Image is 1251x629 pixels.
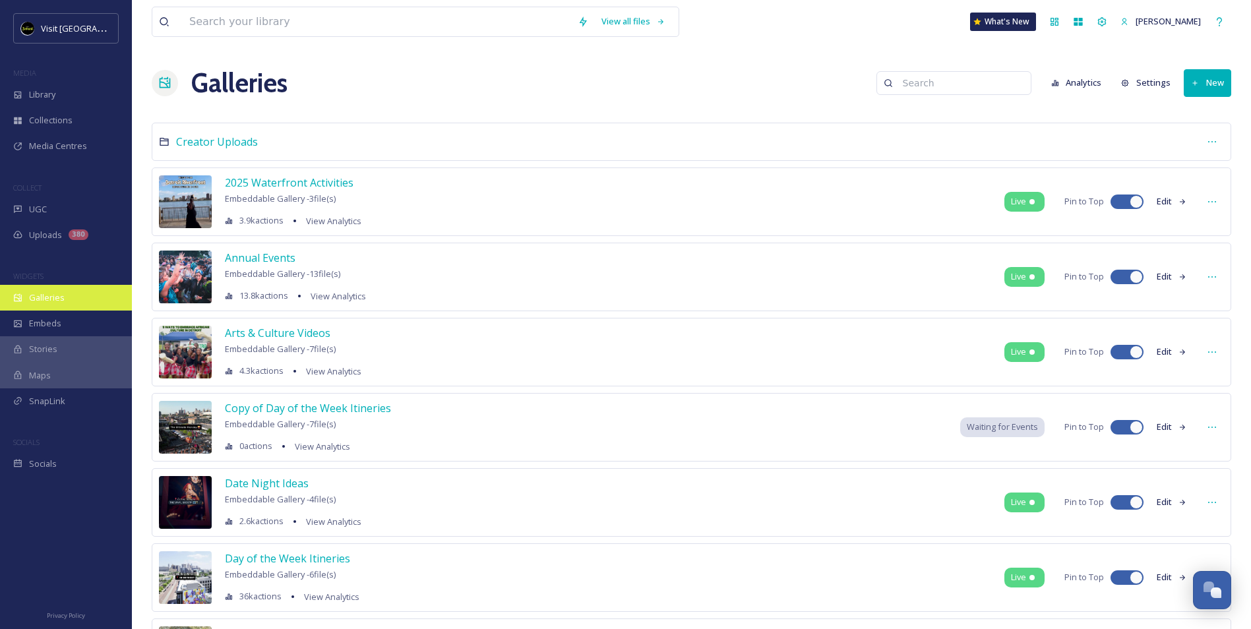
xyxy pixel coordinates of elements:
[29,88,55,101] span: Library
[1193,571,1231,609] button: Open Chat
[29,343,57,355] span: Stories
[13,437,40,447] span: SOCIALS
[29,140,87,152] span: Media Centres
[225,551,350,566] span: Day of the Week Itineries
[41,22,143,34] span: Visit [GEOGRAPHIC_DATA]
[225,326,330,340] span: Arts & Culture Videos
[159,401,212,454] img: 06605a50-8a39-4f6f-a76e-22f28cbf5f2a.jpg
[1045,70,1109,96] button: Analytics
[1064,195,1104,208] span: Pin to Top
[1150,264,1194,289] button: Edit
[239,289,288,302] span: 13.8k actions
[29,229,62,241] span: Uploads
[1064,345,1104,358] span: Pin to Top
[1011,195,1026,208] span: Live
[13,183,42,193] span: COLLECT
[1150,564,1194,590] button: Edit
[225,343,336,355] span: Embeddable Gallery - 7 file(s)
[159,251,212,303] img: c997ce7d-23e7-4ed6-969d-a32751b3352a.jpg
[225,568,336,580] span: Embeddable Gallery - 6 file(s)
[1114,70,1177,96] button: Settings
[1011,496,1026,508] span: Live
[13,271,44,281] span: WIDGETS
[311,290,366,302] span: View Analytics
[299,363,361,379] a: View Analytics
[1011,270,1026,283] span: Live
[306,365,361,377] span: View Analytics
[239,214,284,227] span: 3.9k actions
[13,68,36,78] span: MEDIA
[239,590,282,603] span: 36k actions
[1011,571,1026,584] span: Live
[297,589,359,605] a: View Analytics
[176,135,258,149] span: Creator Uploads
[1150,189,1194,214] button: Edit
[29,317,61,330] span: Embeds
[299,514,361,529] a: View Analytics
[159,551,212,604] img: ba88f816-73a5-48d7-aab2-bbab79381a87.jpg
[225,193,336,204] span: Embeddable Gallery - 3 file(s)
[21,22,34,35] img: VISIT%20DETROIT%20LOGO%20-%20BLACK%20BACKGROUND.png
[29,395,65,407] span: SnapLink
[225,476,309,491] span: Date Night Ideas
[159,476,212,529] img: 64b0a54d-3f42-43dd-9a65-6010ab0b775d.jpg
[1150,489,1194,515] button: Edit
[29,458,57,470] span: Socials
[47,611,85,620] span: Privacy Policy
[304,288,366,304] a: View Analytics
[1114,70,1184,96] a: Settings
[1150,414,1194,440] button: Edit
[304,591,359,603] span: View Analytics
[967,421,1038,433] span: Waiting for Events
[69,229,88,240] div: 380
[225,268,340,280] span: Embeddable Gallery - 13 file(s)
[225,175,353,190] span: 2025 Waterfront Activities
[239,515,284,527] span: 2.6k actions
[1064,270,1104,283] span: Pin to Top
[159,175,212,228] img: 205ce5ee-0246-413e-af4a-c57399d287fe.jpg
[239,440,272,452] span: 0 actions
[191,63,288,103] a: Galleries
[306,215,361,227] span: View Analytics
[29,114,73,127] span: Collections
[225,251,295,265] span: Annual Events
[1045,70,1115,96] a: Analytics
[1011,345,1026,358] span: Live
[159,326,212,378] img: 339dd1c9-9c14-4269-b2f8-5380c62a2f67.jpg
[1064,496,1104,508] span: Pin to Top
[896,70,1024,96] input: Search
[239,365,284,377] span: 4.3k actions
[1184,69,1231,96] button: New
[1114,9,1207,34] a: [PERSON_NAME]
[288,438,350,454] a: View Analytics
[299,213,361,229] a: View Analytics
[295,440,350,452] span: View Analytics
[1064,571,1104,584] span: Pin to Top
[306,516,361,527] span: View Analytics
[183,7,571,36] input: Search your library
[970,13,1036,31] a: What's New
[595,9,672,34] a: View all files
[1064,421,1104,433] span: Pin to Top
[1136,15,1201,27] span: [PERSON_NAME]
[225,493,336,505] span: Embeddable Gallery - 4 file(s)
[47,607,85,622] a: Privacy Policy
[1150,339,1194,365] button: Edit
[29,291,65,304] span: Galleries
[225,401,391,415] span: Copy of Day of the Week Itineries
[29,203,47,216] span: UGC
[29,369,51,382] span: Maps
[225,418,336,430] span: Embeddable Gallery - 7 file(s)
